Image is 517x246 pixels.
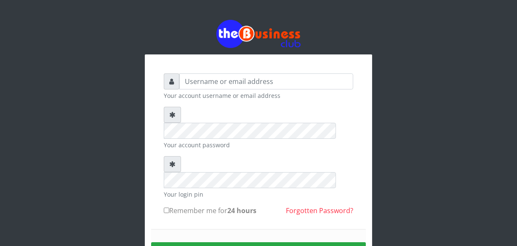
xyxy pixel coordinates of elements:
small: Your login pin [164,190,353,199]
b: 24 hours [227,206,256,215]
label: Remember me for [164,205,256,216]
input: Username or email address [179,73,353,89]
small: Your account username or email address [164,91,353,100]
small: Your account password [164,141,353,149]
a: Forgotten Password? [286,206,353,215]
input: Remember me for24 hours [164,208,169,213]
